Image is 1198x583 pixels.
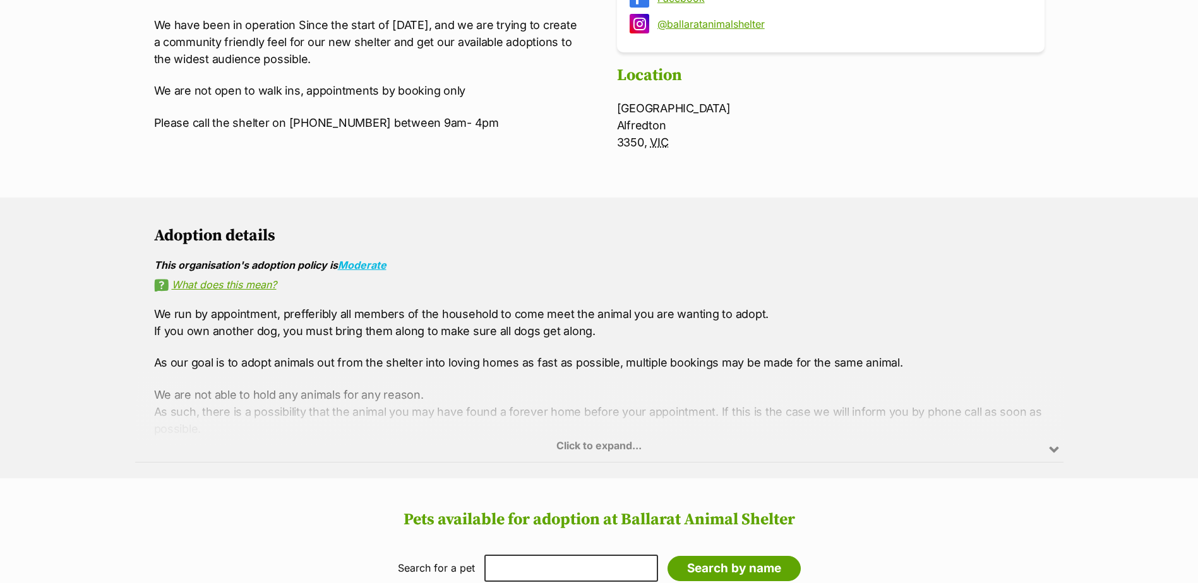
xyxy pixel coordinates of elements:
[154,82,582,99] p: We are not open to walk ins, appointments by booking only
[154,305,1045,339] p: We run by appointment, prefferibly all members of the household to come meet the animal you are w...
[154,114,582,131] p: Please call the shelter on [PHONE_NUMBER] between 9am- 4pm
[154,227,1045,245] h2: Adoption details
[154,16,582,68] p: We have been in operation Since the start of [DATE], and we are trying to create a community frie...
[617,136,647,149] span: 3350,
[617,119,666,132] span: Alfredton
[154,279,1045,290] a: What does this mean?
[154,259,1045,271] div: This organisation's adoption policy is
[135,364,1063,462] div: Click to expand...
[617,66,1045,85] h2: Location
[650,136,668,149] abbr: Victoria
[617,102,731,115] span: [GEOGRAPHIC_DATA]
[154,354,1045,371] p: As our goal is to adopt animals out from the shelter into loving homes as fast as possible, multi...
[338,259,386,271] a: Moderate
[657,18,1027,30] a: @ballaratanimalshelter
[668,556,801,581] input: Search by name
[13,510,1185,529] h2: Pets available for adoption at Ballarat Animal Shelter
[398,562,475,574] label: Search for a pet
